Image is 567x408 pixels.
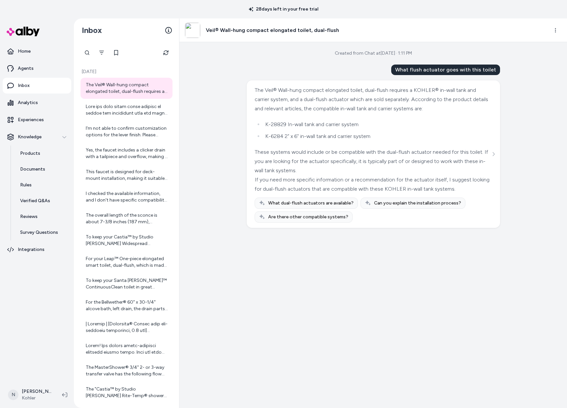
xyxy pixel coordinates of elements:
[18,117,44,123] p: Experiences
[20,198,50,204] p: Verified Q&As
[20,213,38,220] p: Reviews
[20,150,40,157] p: Products
[86,256,169,269] div: For your Leap™ One-piece elongated smart toilet, dual-flush, which is made of vitreous china, it ...
[18,82,30,89] p: Inbox
[80,208,173,229] a: The overall length of the sconce is about 7-3/8 inches (187 mm), providing a balanced design.
[22,395,51,401] span: Kohler
[86,82,169,95] div: The Veil® Wall-hung compact elongated toilet, dual-flush requires a KOHLER® in-wall tank and carr...
[80,339,173,360] a: Lorem! Ips dolors ametc-adipisci elitsedd eiusmo tempo. Inci utl etdo magnaal enim admin veni qui...
[255,148,490,175] div: These systems would include or be compatible with the dual-flush actuator needed for this toilet....
[263,120,490,129] li: K-28829 In-wall tank and carrier system
[7,27,40,36] img: alby Logo
[159,46,173,59] button: Refresh
[22,388,51,395] p: [PERSON_NAME]
[14,161,71,177] a: Documents
[86,147,169,160] div: Yes, the faucet includes a clicker drain with a tailpiece and overflow, making it a complete set ...
[185,23,200,38] img: %20Cannot%20read%20properties%20of%20null%20(reading%20'length')
[255,175,490,194] div: If you need more specific information or a recommendation for the actuator itself, I suggest look...
[80,230,173,251] a: To keep your Castia™ by Studio [PERSON_NAME] Widespread bathroom sink faucet clean and looking be...
[86,277,169,290] div: To keep your Santa [PERSON_NAME]™ ContinuousClean toilet in great condition, you can use the KOHL...
[80,78,173,99] a: The Veil® Wall-hung compact elongated toilet, dual-flush requires a KOHLER® in-wall tank and carr...
[80,382,173,403] a: The "Castia™ by Studio [PERSON_NAME] Rite-Temp® shower trim kit, 2.5 gpm" is constructed with pre...
[86,299,169,312] div: For the Bellwether® 60" x 30-1/4" alcove bath, left drain, the drain parts are included in a smal...
[80,295,173,316] a: For the Bellwether® 60" x 30-1/4" alcove bath, left drain, the drain parts are included in a smal...
[18,99,38,106] p: Analytics
[86,364,169,377] div: The MasterShower® 3/4" 2- or 3-way transfer valve has the following flow rates: - Using one outle...
[86,125,169,138] div: I'm not able to confirm customization options for the lever finish. Please check the product deta...
[95,46,108,59] button: Filter
[8,390,18,400] span: N
[268,214,348,220] span: Are there other compatible systems?
[18,134,42,140] p: Knowledge
[80,121,173,142] a: I'm not able to confirm customization options for the lever finish. Please check the product deta...
[489,150,497,158] button: See more
[20,166,45,173] p: Documents
[374,200,461,206] span: Can you explain the installation process?
[80,99,173,121] a: Lore ips dolo sitam conse adipisc el seddoe tem incididunt utla etd magna aliq enimad: | Minimven...
[255,86,490,113] div: The Veil® Wall-hung compact elongated toilet, dual-flush requires a KOHLER® in-wall tank and carr...
[86,169,169,182] div: This faucet is designed for deck-mount installation, making it suitable for most standard kitchen...
[86,321,169,334] div: | Loremip | [Dolorsita® Consec adip eli-seddoeiu temporinci, 0.8 utl](etdol://mag.aliqua.eni/ad/m...
[80,252,173,273] a: For your Leap™ One-piece elongated smart toilet, dual-flush, which is made of vitreous china, it ...
[14,177,71,193] a: Rules
[3,78,71,94] a: Inbox
[14,193,71,209] a: Verified Q&As
[82,25,102,35] h2: Inbox
[3,242,71,258] a: Integrations
[18,246,45,253] p: Integrations
[20,229,58,236] p: Survey Questions
[3,95,71,111] a: Analytics
[86,103,169,117] div: Lore ips dolo sitam conse adipisc el seddoe tem incididunt utla etd magna aliq enimad: | Minimven...
[206,26,339,34] h3: Veil® Wall-hung compact elongated toilet, dual-flush
[86,234,169,247] div: To keep your Castia™ by Studio [PERSON_NAME] Widespread bathroom sink faucet clean and looking be...
[18,48,31,55] p: Home
[4,384,57,405] button: N[PERSON_NAME]Kohler
[80,165,173,186] a: This faucet is designed for deck-mount installation, making it suitable for most standard kitchen...
[3,129,71,145] button: Knowledge
[80,273,173,294] a: To keep your Santa [PERSON_NAME]™ ContinuousClean toilet in great condition, you can use the KOHL...
[80,317,173,338] a: | Loremip | [Dolorsita® Consec adip eli-seddoeiu temporinci, 0.8 utl](etdol://mag.aliqua.eni/ad/m...
[80,186,173,207] a: I checked the available information, and I don't have specific compatibility details for the Levi...
[80,68,173,75] p: [DATE]
[268,200,354,206] span: What dual-flush actuators are available?
[3,43,71,59] a: Home
[86,190,169,204] div: I checked the available information, and I don't have specific compatibility details for the Levi...
[391,65,500,75] div: What flush actuator goes with this toilet
[86,386,169,399] div: The "Castia™ by Studio [PERSON_NAME] Rite-Temp® shower trim kit, 2.5 gpm" is constructed with pre...
[86,212,169,225] div: The overall length of the sconce is about 7-3/8 inches (187 mm), providing a balanced design.
[14,209,71,225] a: Reviews
[80,143,173,164] a: Yes, the faucet includes a clicker drain with a tailpiece and overflow, making it a complete set ...
[18,65,34,72] p: Agents
[3,112,71,128] a: Experiences
[335,50,412,57] div: Created from Chat at [DATE] · 1:11 PM
[20,182,32,188] p: Rules
[3,61,71,76] a: Agents
[86,342,169,356] div: Lorem! Ips dolors ametc-adipisci elitsedd eiusmo tempo. Inci utl etdo magnaal enim admin veni qui...
[245,6,322,13] p: 28 days left in your free trial
[14,225,71,240] a: Survey Questions
[80,360,173,381] a: The MasterShower® 3/4" 2- or 3-way transfer valve has the following flow rates: - Using one outle...
[263,132,490,141] li: K-6284 2" x 6" in-wall tank and carrier system
[14,146,71,161] a: Products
